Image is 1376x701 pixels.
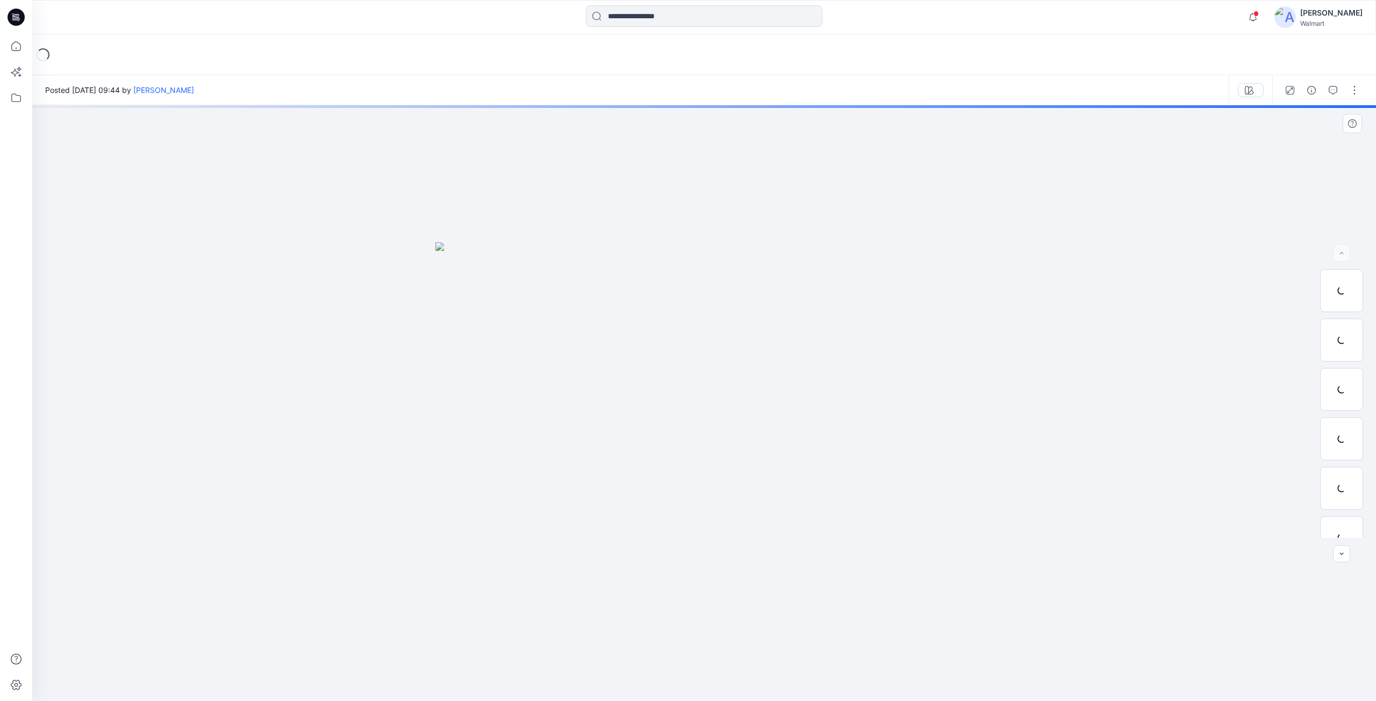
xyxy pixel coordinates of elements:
[45,84,194,96] span: Posted [DATE] 09:44 by
[1300,6,1363,19] div: [PERSON_NAME]
[1274,6,1296,28] img: avatar
[133,85,194,95] a: [PERSON_NAME]
[1303,82,1320,99] button: Details
[1300,19,1363,27] div: Walmart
